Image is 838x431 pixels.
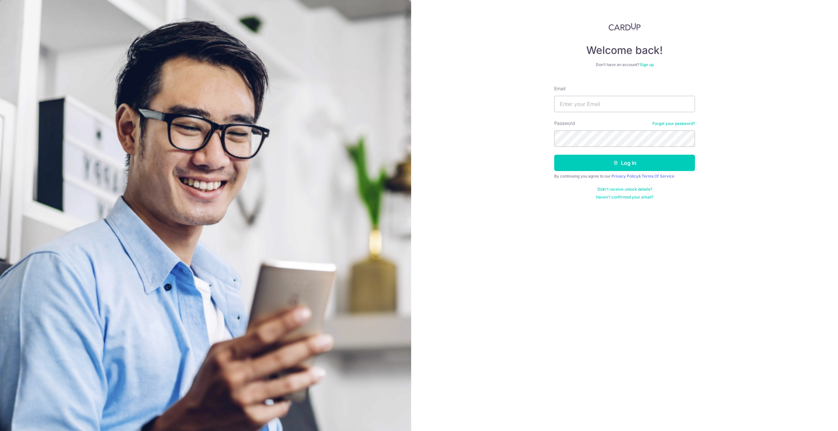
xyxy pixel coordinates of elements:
label: Password [554,120,575,127]
label: Email [554,85,565,92]
a: Sign up [640,62,654,67]
a: Forgot your password? [652,121,695,126]
div: By continuing you agree to our & [554,174,695,179]
img: CardUp Logo [609,23,641,31]
a: Privacy Policy [611,174,638,179]
h4: Welcome back! [554,44,695,57]
a: Terms Of Service [642,174,674,179]
input: Enter your Email [554,96,695,112]
a: Haven't confirmed your email? [596,195,653,200]
button: Log in [554,155,695,171]
div: Don’t have an account? [554,62,695,67]
a: Didn't receive unlock details? [597,187,652,192]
